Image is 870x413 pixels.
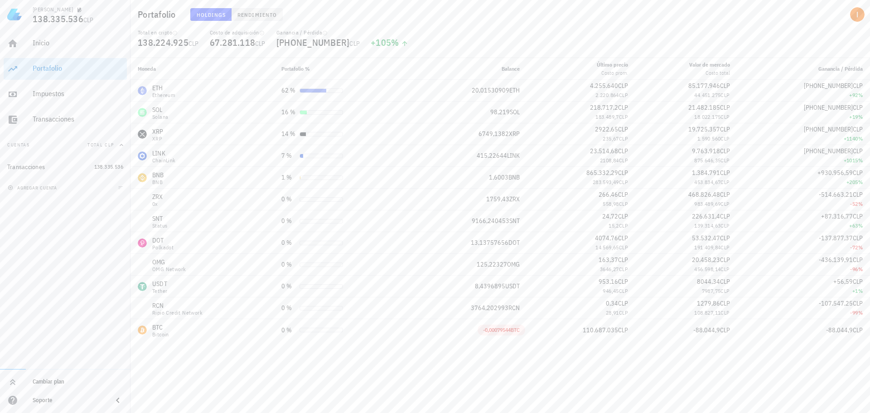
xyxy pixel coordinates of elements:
[850,7,865,22] div: avatar
[196,11,226,18] span: Holdings
[694,222,720,229] span: 139.314,63
[853,125,863,133] span: CLP
[507,260,520,268] span: OMG
[618,125,628,133] span: CLP
[33,39,123,47] div: Inicio
[391,36,399,49] span: %
[5,183,61,192] button: agregar cuenta
[509,86,520,94] span: ETH
[190,8,232,21] button: Holdings
[819,190,853,199] span: -514.663,21
[33,115,123,123] div: Transacciones
[412,58,527,80] th: Balance: Sin ordenar. Pulse para ordenar de forma ascendente.
[603,135,619,142] span: 235,67
[508,304,520,312] span: RCN
[619,266,628,272] span: CLP
[276,36,350,49] span: [PHONE_NUMBER]
[152,127,164,136] div: XRP
[138,304,147,313] div: RCN-icon
[720,212,730,220] span: CLP
[152,332,169,337] div: Bitcoin
[694,244,720,251] span: 191.409,84
[720,190,730,199] span: CLP
[502,65,520,72] span: Balance
[694,309,720,316] span: 108.827,11
[152,136,164,141] div: XRP
[600,157,619,164] span: 2108,84
[619,92,628,98] span: CLP
[152,323,169,332] div: BTC
[33,64,123,73] div: Portafolio
[510,108,520,116] span: SOL
[603,200,619,207] span: 558,98
[744,287,863,296] div: +1
[4,33,127,54] a: Inicio
[507,151,520,160] span: LINK
[744,156,863,165] div: +1015
[688,82,720,90] span: 85.177.946
[489,173,508,181] span: 1,6003
[138,195,147,204] div: ZRX-icon
[509,217,520,225] span: SNT
[595,234,618,242] span: 4074,76
[720,309,730,316] span: CLP
[858,309,863,316] span: %
[858,157,863,164] span: %
[858,179,863,185] span: %
[595,125,618,133] span: 2922,65
[819,234,853,242] span: -137.877,37
[858,135,863,142] span: %
[720,147,730,155] span: CLP
[609,222,619,229] span: 15,2
[33,378,123,385] div: Cambiar plan
[130,58,274,80] th: Moneda
[858,287,863,294] span: %
[817,169,853,177] span: +930.956,59
[597,61,628,69] div: Último precio
[152,192,163,201] div: ZRX
[804,147,853,155] span: [PHONE_NUMBER]
[281,326,296,335] div: 0 %
[853,169,863,177] span: CLP
[349,39,360,48] span: CLP
[819,256,853,264] span: -436.139,91
[210,36,256,49] span: 67.281.118
[694,179,720,185] span: 453.834,67
[152,180,164,185] div: BNB
[618,299,628,307] span: CLP
[688,190,720,199] span: 468.826,48
[853,234,863,242] span: CLP
[33,89,123,98] div: Impuestos
[7,7,22,22] img: LedgiFi
[152,214,167,223] div: SNT
[688,103,720,112] span: 21.482.185
[618,169,628,177] span: CLP
[853,299,863,307] span: CLP
[274,58,412,80] th: Portafolio %: Sin ordenar. Pulse para ordenar de forma ascendente.
[619,200,628,207] span: CLP
[737,58,870,80] th: Ganancia / Pérdida: Sin ordenar. Pulse para ordenar de forma ascendente.
[688,125,720,133] span: 19.725.357
[152,83,175,92] div: ETH
[138,65,156,72] span: Moneda
[694,200,720,207] span: 983.489,69
[276,29,360,36] div: Ganancia / Pérdida
[4,109,127,131] a: Transacciones
[606,299,618,307] span: 0,34
[152,245,174,250] div: Polkadot
[490,108,510,116] span: 98,219
[152,301,203,310] div: RCN
[508,173,520,181] span: BNB
[692,212,720,220] span: 226.631,4
[152,170,164,180] div: BNB
[619,157,628,164] span: CLP
[744,243,863,252] div: -72
[697,135,721,142] span: 1.590.560
[508,238,520,247] span: DOT
[152,158,176,163] div: ChainLink
[152,105,168,114] div: SOL
[618,190,628,199] span: CLP
[744,308,863,317] div: -99
[281,173,296,182] div: 1 %
[692,234,720,242] span: 53.532,47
